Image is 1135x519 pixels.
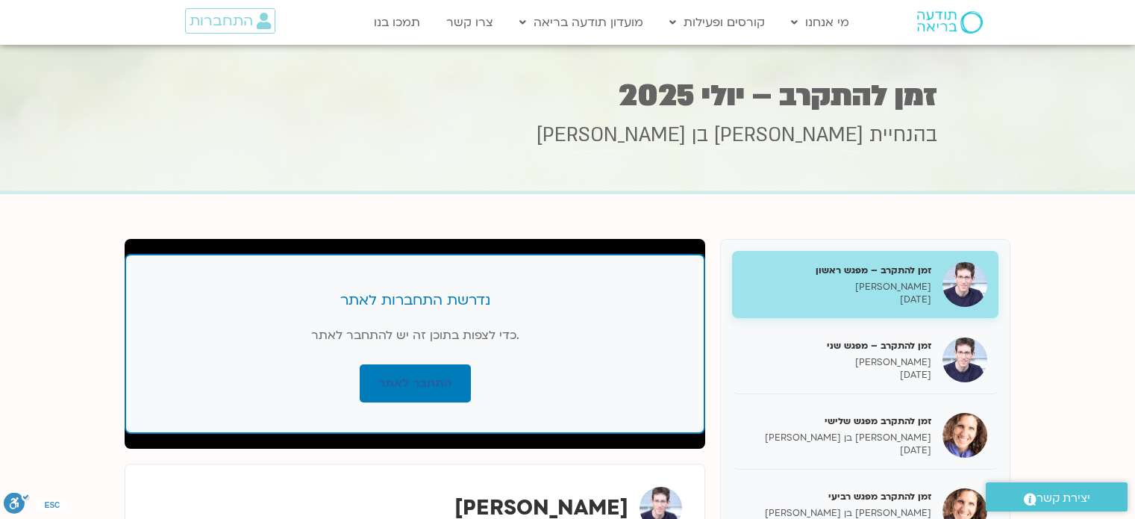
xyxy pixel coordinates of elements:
[743,339,931,352] h5: זמן להתקרב – מפגש שני
[439,8,501,37] a: צרו קשר
[942,413,987,458] img: זמן להתקרב מפגש שלישי
[156,291,674,311] h3: נדרשת התחברות לאתר
[1036,488,1090,509] span: יצירת קשר
[986,482,1128,512] a: יצירת קשר
[743,369,931,382] p: [DATE]
[198,81,937,111] h1: זמן להתקרב – יולי 2025
[743,264,931,277] h5: זמן להתקרב – מפגש ראשון
[743,414,931,428] h5: זמן להתקרב מפגש שלישי
[743,281,931,293] p: [PERSON_NAME]
[662,8,772,37] a: קורסים ופעילות
[743,356,931,369] p: [PERSON_NAME]
[917,11,983,34] img: תודעה בריאה
[743,293,931,306] p: [DATE]
[942,262,987,307] img: זמן להתקרב – מפגש ראשון
[512,8,651,37] a: מועדון תודעה בריאה
[942,338,987,382] img: זמן להתקרב – מפגש שני
[743,432,931,444] p: [PERSON_NAME] בן [PERSON_NAME]
[784,8,857,37] a: מי אנחנו
[156,326,674,346] p: כדי לצפות בתוכן זה יש להתחבר לאתר.
[190,13,253,29] span: התחברות
[185,8,275,34] a: התחברות
[366,8,428,37] a: תמכו בנו
[743,490,931,503] h5: זמן להתקרב מפגש רביעי
[869,122,937,149] span: בהנחיית
[360,364,471,403] a: התחבר לאתר
[743,444,931,457] p: [DATE]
